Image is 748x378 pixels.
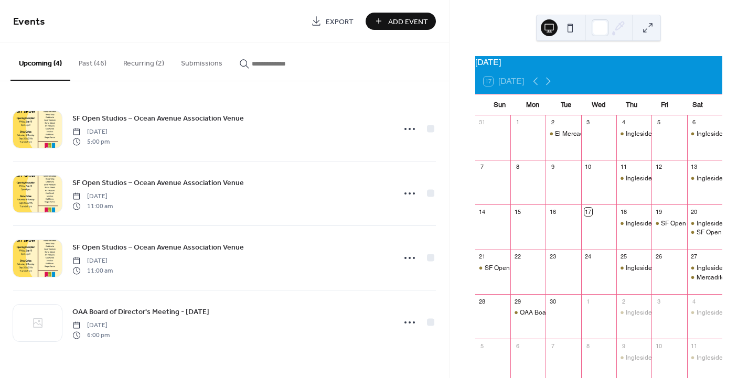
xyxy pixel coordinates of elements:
[687,308,722,317] div: Ingleside Weekly Pick-Up: Saturdays
[616,219,651,228] div: Ingleside Weekly Pick-Up: Thursday
[616,264,651,273] div: Ingleside Weekly Pick-Up: Thursday
[549,94,582,115] div: Tue
[549,342,557,350] div: 7
[478,118,486,126] div: 31
[584,163,592,171] div: 10
[72,192,113,201] span: [DATE]
[10,42,70,81] button: Upcoming (4)
[687,353,722,362] div: Ingleside Weekly Pick-Up: Saturdays
[510,308,546,317] div: OAA Board of Director's Meeting - September 2025
[478,342,486,350] div: 5
[655,342,662,350] div: 10
[514,297,521,305] div: 29
[72,321,110,330] span: [DATE]
[514,253,521,261] div: 22
[616,308,651,317] div: Ingleside Weekly Pick-Up: Thursday
[478,208,486,215] div: 14
[303,13,361,30] a: Export
[478,297,486,305] div: 28
[582,94,615,115] div: Wed
[616,353,651,362] div: Ingleside Weekly Pick-Up: Thursday
[72,266,113,275] span: 11:00 am
[549,253,557,261] div: 23
[619,253,627,261] div: 25
[687,129,722,138] div: Ingleside Weekly Pick-Up: Saturdays
[655,208,662,215] div: 19
[626,174,721,183] div: Ingleside Weekly Pick-Up: [DATE]
[115,42,173,80] button: Recurring (2)
[687,219,722,228] div: Ingleside Weekly Pick-Up: Saturdays
[72,127,110,137] span: [DATE]
[13,12,45,32] span: Events
[366,13,436,30] button: Add Event
[687,264,722,273] div: Ingleside Weekly Pick-Up: Saturdays
[616,129,651,138] div: Ingleside Weekly Pick-Up: Thursday
[626,353,721,362] div: Ingleside Weekly Pick-Up: [DATE]
[549,163,557,171] div: 9
[516,94,549,115] div: Mon
[648,94,681,115] div: Fri
[651,219,687,228] div: SF Open Studios – Ocean Avenue Association Venue
[626,129,721,138] div: Ingleside Weekly Pick-Up: [DATE]
[555,129,735,138] div: El Mercadito - Mercadito [DATE] – Latino Heritage Month Finale
[616,174,651,183] div: Ingleside Weekly Pick-Up: Thursday
[615,94,648,115] div: Thu
[72,241,244,253] a: SF Open Studios – Ocean Avenue Association Venue
[72,307,209,318] span: OAA Board of Director's Meeting - [DATE]
[72,242,244,253] span: SF Open Studios – Ocean Avenue Association Venue
[72,177,244,189] a: SF Open Studios – Ocean Avenue Association Venue
[655,163,662,171] div: 12
[690,208,698,215] div: 20
[72,112,244,124] a: SF Open Studios – Ocean Avenue Association Venue
[619,208,627,215] div: 18
[655,253,662,261] div: 26
[690,342,698,350] div: 11
[655,297,662,305] div: 3
[549,208,557,215] div: 16
[626,219,721,228] div: Ingleside Weekly Pick-Up: [DATE]
[546,129,581,138] div: El Mercadito - Mercadito Saturday – Latino Heritage Month Finale
[655,118,662,126] div: 5
[549,297,557,305] div: 30
[584,118,592,126] div: 3
[485,264,636,273] div: SF Open Studios – Ocean Avenue Association Venue
[619,163,627,171] div: 11
[520,308,636,317] div: OAA Board of Director's Meeting - [DATE]
[626,264,721,273] div: Ingleside Weekly Pick-Up: [DATE]
[584,208,592,215] div: 17
[687,273,722,282] div: Mercadito Saturdays - DJs | $8 Margaritas | $3 Tacos
[619,297,627,305] div: 2
[484,94,517,115] div: Sun
[478,163,486,171] div: 7
[514,163,521,171] div: 8
[687,228,722,237] div: SF Open Studios – Ocean Avenue Association Venue
[584,342,592,350] div: 8
[173,42,231,80] button: Submissions
[584,297,592,305] div: 1
[72,330,110,340] span: 6:00 pm
[690,118,698,126] div: 6
[619,342,627,350] div: 9
[514,208,521,215] div: 15
[72,306,209,318] a: OAA Board of Director's Meeting - [DATE]
[475,264,510,273] div: SF Open Studios – Ocean Avenue Association Venue
[388,16,428,27] span: Add Event
[681,94,714,115] div: Sat
[687,174,722,183] div: Ingleside Weekly Pick-Up: Saturdays
[475,56,722,69] div: [DATE]
[690,297,698,305] div: 4
[690,253,698,261] div: 27
[72,256,113,266] span: [DATE]
[72,137,110,146] span: 5:00 pm
[549,118,557,126] div: 2
[72,178,244,189] span: SF Open Studios – Ocean Avenue Association Venue
[70,42,115,80] button: Past (46)
[72,113,244,124] span: SF Open Studios – Ocean Avenue Association Venue
[326,16,354,27] span: Export
[72,201,113,211] span: 11:00 am
[619,118,627,126] div: 4
[514,118,521,126] div: 1
[584,253,592,261] div: 24
[626,308,721,317] div: Ingleside Weekly Pick-Up: [DATE]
